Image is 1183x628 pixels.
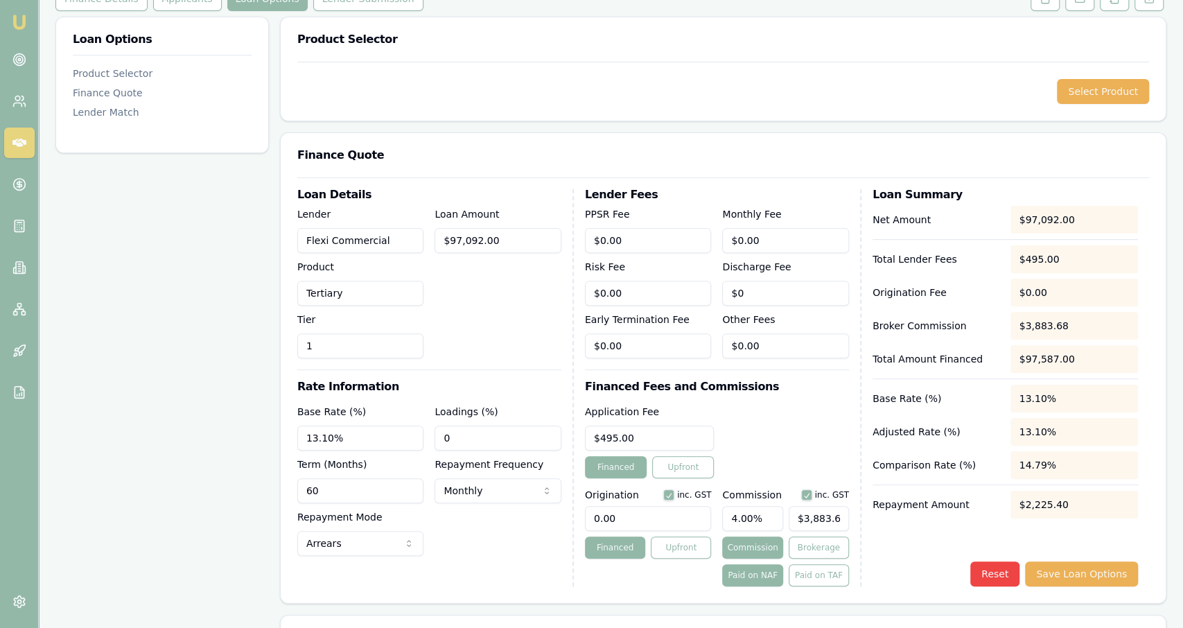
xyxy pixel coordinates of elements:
h3: Loan Details [297,189,561,200]
input: $ [722,333,849,358]
button: Reset [970,561,1019,586]
input: $ [722,281,849,306]
label: Repayment Frequency [435,459,543,470]
input: $ [585,281,712,306]
h3: Finance Quote [297,150,1149,161]
button: Paid on TAF [789,564,849,586]
label: Risk Fee [585,261,625,272]
label: Tier [297,314,315,325]
div: $2,225.40 [1010,491,1138,518]
button: Financed [585,537,645,559]
div: $97,092.00 [1010,206,1138,234]
p: Base Rate (%) [873,392,1000,405]
div: $3,883.68 [1010,312,1138,340]
p: Broker Commission [873,319,1000,333]
label: Commission [722,490,781,500]
button: Brokerage [789,537,849,559]
p: Net Amount [873,213,1000,227]
div: $97,587.00 [1010,345,1138,373]
button: Paid on NAF [722,564,782,586]
img: emu-icon-u.png [11,14,28,30]
input: % [722,506,782,531]
div: $0.00 [1010,279,1138,306]
h3: Product Selector [297,34,1149,45]
label: Lender [297,209,331,220]
label: Loadings (%) [435,406,498,417]
button: Commission [722,537,782,559]
input: % [435,426,561,451]
input: % [297,426,424,451]
label: Other Fees [722,314,775,325]
label: Early Termination Fee [585,314,690,325]
button: Upfront [651,537,711,559]
label: Loan Amount [435,209,499,220]
button: Save Loan Options [1025,561,1138,586]
div: 14.79% [1010,451,1138,479]
label: Base Rate (%) [297,406,366,417]
p: Total Amount Financed [873,352,1000,366]
p: Total Lender Fees [873,252,1000,266]
label: Term (Months) [297,459,367,470]
label: Repayment Mode [297,512,383,523]
div: Product Selector [73,67,252,80]
h3: Financed Fees and Commissions [585,381,849,392]
label: Origination [585,490,639,500]
p: Repayment Amount [873,498,1000,512]
label: Product [297,261,334,272]
p: Origination Fee [873,286,1000,299]
h3: Loan Summary [873,189,1138,200]
div: $495.00 [1010,245,1138,273]
button: Select Product [1057,79,1149,104]
label: Discharge Fee [722,261,791,272]
div: inc. GST [801,489,849,500]
input: $ [585,228,712,253]
div: Lender Match [73,105,252,119]
button: Financed [585,456,647,478]
input: $ [585,333,712,358]
h3: Rate Information [297,381,561,392]
div: Finance Quote [73,86,252,100]
button: Upfront [652,456,714,478]
label: PPSR Fee [585,209,629,220]
h3: Lender Fees [585,189,849,200]
input: $ [435,228,561,253]
h3: Loan Options [73,34,252,45]
input: $ [722,228,849,253]
label: Monthly Fee [722,209,781,220]
p: Comparison Rate (%) [873,458,1000,472]
p: Adjusted Rate (%) [873,425,1000,439]
div: 13.10% [1010,385,1138,412]
div: 13.10% [1010,418,1138,446]
input: $ [585,426,715,451]
div: inc. GST [663,489,711,500]
label: Application Fee [585,406,659,417]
